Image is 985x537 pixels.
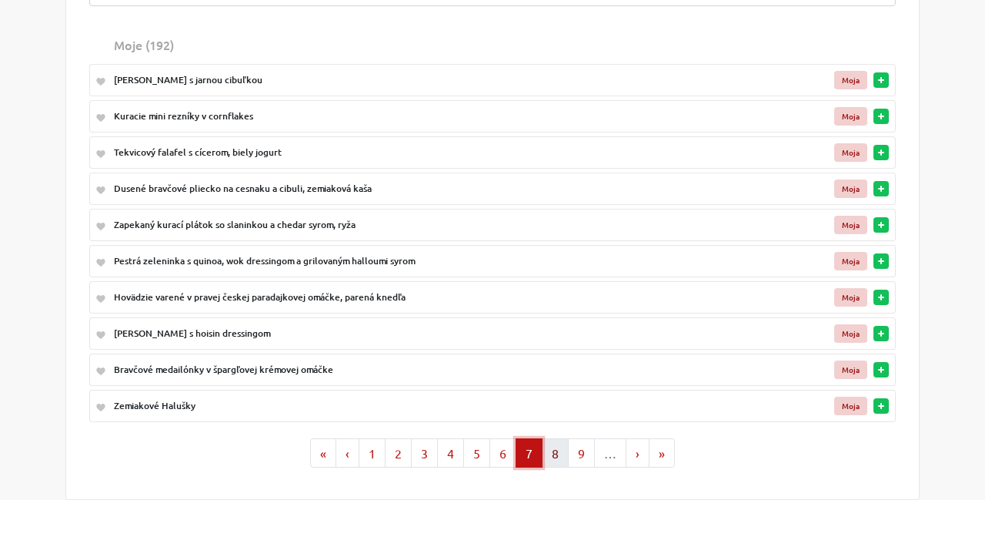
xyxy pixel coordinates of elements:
th: Liked [89,29,108,60]
div: Dusené bravčové pliecko na cesnaku a cibuli, zemiaková kaša [114,182,746,196]
button: Go to page 6 [489,438,516,468]
div: Pestrá zeleninka s quinoa, wok dressingom a grilovaným halloumi syrom [114,254,746,268]
div: Moja [834,288,867,307]
button: Go to page 9 [568,438,595,468]
button: Go to page 7 [516,438,543,468]
button: Go to previous page [336,438,359,468]
div: Zemiakové Halušky [114,399,746,413]
div: Moja [834,107,867,126]
div: Moja [834,180,867,198]
div: Moja [834,361,867,379]
div: Tekvicový falafel s cícerom, biely jogurt [114,146,746,159]
button: Go to page 4 [437,438,464,468]
button: Go to page 8 [542,438,569,468]
button: Go to first page [310,438,336,468]
div: Zapekaný kurací plátok so slaninkou a chedar syrom, ryža [114,218,746,232]
button: Go to page 3 [411,438,438,468]
div: Moja [834,324,867,343]
div: Moja [834,71,867,89]
div: Moja [834,216,867,234]
div: Hovädzie varené v pravej českej paradajkovej omáčke, parená knedľa [114,290,746,304]
th: Actions [873,29,896,60]
div: [PERSON_NAME] s hoisin dressingom [114,327,746,341]
div: Moja [834,252,867,270]
th: Moje (192) [108,29,753,60]
div: Kuracie mini rezníky v cornflakes [114,109,746,123]
div: Moja [834,143,867,162]
button: Go to page 2 [385,438,412,468]
div: Bravčové medailónky v špargľovej krémovej omáčke [114,363,746,377]
ul: Pagination [89,438,896,468]
th: Owned [753,29,873,60]
button: Go to next page [626,438,649,468]
div: Moja [834,397,867,415]
button: Go to last page [649,438,675,468]
div: [PERSON_NAME] s jarnou cibuľkou [114,73,746,87]
button: Go to page 5 [463,438,490,468]
button: Go to page 1 [359,438,386,468]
